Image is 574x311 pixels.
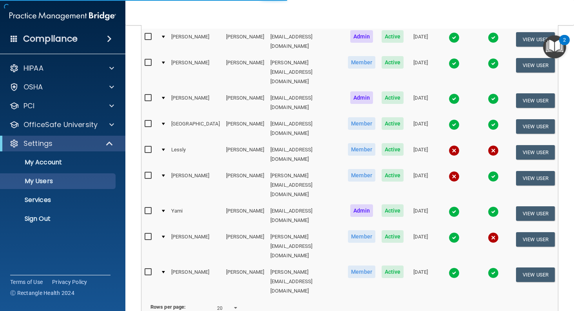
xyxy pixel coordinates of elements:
[382,143,404,156] span: Active
[267,142,345,167] td: [EMAIL_ADDRESS][DOMAIN_NAME]
[5,196,112,204] p: Services
[223,264,267,299] td: [PERSON_NAME]
[348,230,375,243] span: Member
[488,267,499,278] img: tick.e7d51cea.svg
[382,266,404,278] span: Active
[348,56,375,69] span: Member
[488,58,499,69] img: tick.e7d51cea.svg
[407,29,434,55] td: [DATE]
[516,171,555,186] button: View User
[449,171,460,182] img: cross.ca9f0e7f.svg
[267,264,345,299] td: [PERSON_NAME][EMAIL_ADDRESS][DOMAIN_NAME]
[516,32,555,47] button: View User
[488,171,499,182] img: tick.e7d51cea.svg
[449,58,460,69] img: tick.e7d51cea.svg
[168,203,223,229] td: Yami
[223,167,267,203] td: [PERSON_NAME]
[10,289,74,297] span: Ⓒ Rectangle Health 2024
[23,33,78,44] h4: Compliance
[52,278,87,286] a: Privacy Policy
[449,145,460,156] img: cross.ca9f0e7f.svg
[24,120,98,129] p: OfficeSafe University
[449,93,460,104] img: tick.e7d51cea.svg
[407,229,434,264] td: [DATE]
[350,30,373,43] span: Admin
[223,55,267,90] td: [PERSON_NAME]
[543,35,566,58] button: Open Resource Center, 2 new notifications
[449,32,460,43] img: tick.e7d51cea.svg
[382,56,404,69] span: Active
[168,90,223,116] td: [PERSON_NAME]
[168,29,223,55] td: [PERSON_NAME]
[223,29,267,55] td: [PERSON_NAME]
[9,139,114,148] a: Settings
[5,177,112,185] p: My Users
[9,120,114,129] a: OfficeSafe University
[350,204,373,217] span: Admin
[563,40,566,50] div: 2
[267,116,345,142] td: [EMAIL_ADDRESS][DOMAIN_NAME]
[168,229,223,264] td: [PERSON_NAME]
[168,142,223,167] td: Lessly
[382,117,404,130] span: Active
[348,266,375,278] span: Member
[24,139,53,148] p: Settings
[407,203,434,229] td: [DATE]
[516,267,555,282] button: View User
[516,232,555,247] button: View User
[24,101,34,111] p: PCI
[9,82,114,92] a: OSHA
[223,142,267,167] td: [PERSON_NAME]
[488,145,499,156] img: cross.ca9f0e7f.svg
[9,8,116,24] img: PMB logo
[223,90,267,116] td: [PERSON_NAME]
[267,55,345,90] td: [PERSON_NAME][EMAIL_ADDRESS][DOMAIN_NAME]
[150,304,186,310] b: Rows per page:
[449,232,460,243] img: tick.e7d51cea.svg
[407,167,434,203] td: [DATE]
[488,93,499,104] img: tick.e7d51cea.svg
[382,204,404,217] span: Active
[348,143,375,156] span: Member
[24,82,43,92] p: OSHA
[9,101,114,111] a: PCI
[382,230,404,243] span: Active
[516,206,555,221] button: View User
[407,55,434,90] td: [DATE]
[267,90,345,116] td: [EMAIL_ADDRESS][DOMAIN_NAME]
[382,169,404,182] span: Active
[407,264,434,299] td: [DATE]
[407,142,434,167] td: [DATE]
[267,167,345,203] td: [PERSON_NAME][EMAIL_ADDRESS][DOMAIN_NAME]
[348,117,375,130] span: Member
[267,203,345,229] td: [EMAIL_ADDRESS][DOMAIN_NAME]
[449,206,460,217] img: tick.e7d51cea.svg
[5,215,112,223] p: Sign Out
[168,167,223,203] td: [PERSON_NAME]
[223,203,267,229] td: [PERSON_NAME]
[24,64,43,73] p: HIPAA
[382,91,404,104] span: Active
[516,93,555,108] button: View User
[9,64,114,73] a: HIPAA
[350,91,373,104] span: Admin
[488,119,499,130] img: tick.e7d51cea.svg
[5,158,112,166] p: My Account
[407,90,434,116] td: [DATE]
[449,119,460,130] img: tick.e7d51cea.svg
[516,58,555,73] button: View User
[168,264,223,299] td: [PERSON_NAME]
[488,206,499,217] img: tick.e7d51cea.svg
[449,267,460,278] img: tick.e7d51cea.svg
[267,29,345,55] td: [EMAIL_ADDRESS][DOMAIN_NAME]
[488,32,499,43] img: tick.e7d51cea.svg
[348,169,375,182] span: Member
[382,30,404,43] span: Active
[10,278,43,286] a: Terms of Use
[168,55,223,90] td: [PERSON_NAME]
[516,145,555,160] button: View User
[488,232,499,243] img: cross.ca9f0e7f.svg
[407,116,434,142] td: [DATE]
[223,229,267,264] td: [PERSON_NAME]
[168,116,223,142] td: [GEOGRAPHIC_DATA]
